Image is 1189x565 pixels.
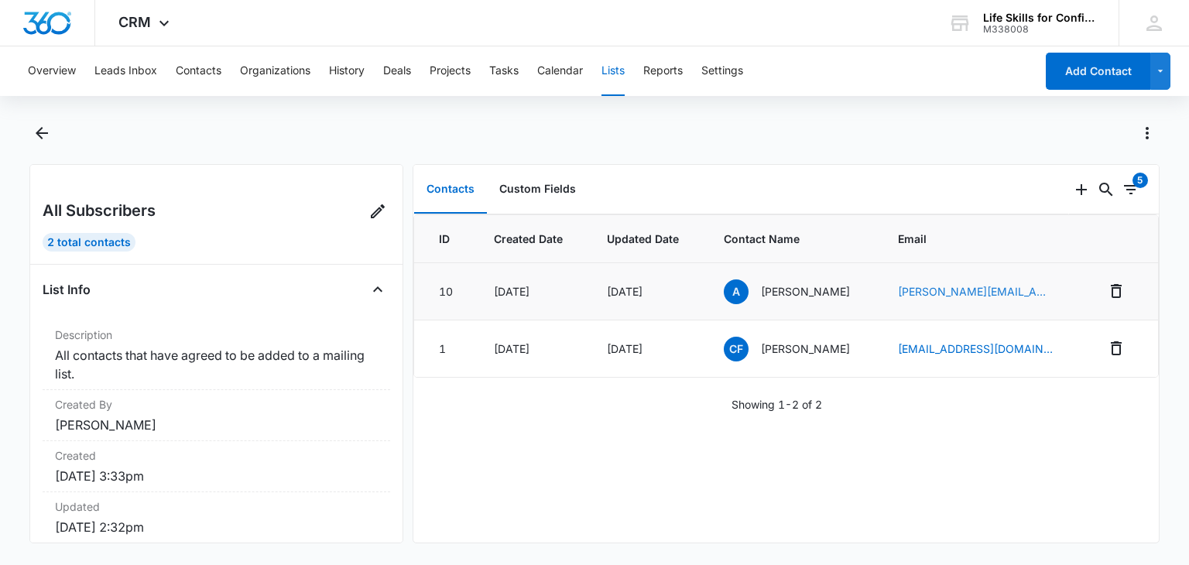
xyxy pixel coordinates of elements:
[439,341,457,357] div: 1
[607,283,687,300] div: [DATE]
[55,518,377,536] dd: [DATE] 2:32pm
[43,233,135,252] div: 2 Total Contacts
[28,46,76,96] button: Overview
[94,46,157,96] button: Leads Inbox
[898,283,1053,300] a: [PERSON_NAME][EMAIL_ADDRESS][DOMAIN_NAME]
[489,46,519,96] button: Tasks
[43,199,156,222] h2: All Subscribers
[1104,279,1129,303] button: Remove
[365,277,390,302] button: Close
[55,396,377,413] dt: Created By
[898,341,1053,357] a: [EMAIL_ADDRESS][DOMAIN_NAME]
[43,390,389,441] div: Created By[PERSON_NAME]
[701,46,743,96] button: Settings
[55,346,377,383] dd: All contacts that have agreed to be added to a mailing list.
[732,396,822,413] p: Showing 1-2 of 2
[983,24,1096,35] div: account id
[43,492,389,543] div: Updated[DATE] 2:32pm
[1132,173,1148,188] div: 5 items
[430,46,471,96] button: Projects
[329,46,365,96] button: History
[414,166,487,214] button: Contacts
[118,14,151,30] span: CRM
[494,231,570,247] span: Created Date
[607,341,687,357] div: [DATE]
[439,231,457,247] span: ID
[607,231,687,247] span: Updated Date
[29,121,53,146] button: Back
[601,46,625,96] button: Lists
[724,337,749,361] span: CF
[55,447,377,464] dt: Created
[1046,53,1150,90] button: Add Contact
[1069,177,1094,202] button: Add
[494,283,570,300] div: [DATE]
[761,283,850,300] p: [PERSON_NAME]
[383,46,411,96] button: Deals
[43,441,389,492] div: Created[DATE] 3:33pm
[494,341,570,357] div: [DATE]
[898,231,1066,247] span: Email
[43,320,389,390] div: DescriptionAll contacts that have agreed to be added to a mailing list.
[1094,177,1119,202] button: Search...
[176,46,221,96] button: Contacts
[761,341,850,357] p: [PERSON_NAME]
[537,46,583,96] button: Calendar
[1135,121,1160,146] button: Actions
[43,280,91,299] h4: List Info
[1104,336,1129,361] button: Remove
[55,498,377,515] dt: Updated
[439,283,457,300] div: 10
[983,12,1096,24] div: account name
[1119,177,1143,202] button: Filters
[55,467,377,485] dd: [DATE] 3:33pm
[55,416,377,434] dd: [PERSON_NAME]
[724,279,749,304] span: A
[487,166,588,214] button: Custom Fields
[240,46,310,96] button: Organizations
[724,231,862,247] span: Contact Name
[55,327,377,343] dt: Description
[643,46,683,96] button: Reports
